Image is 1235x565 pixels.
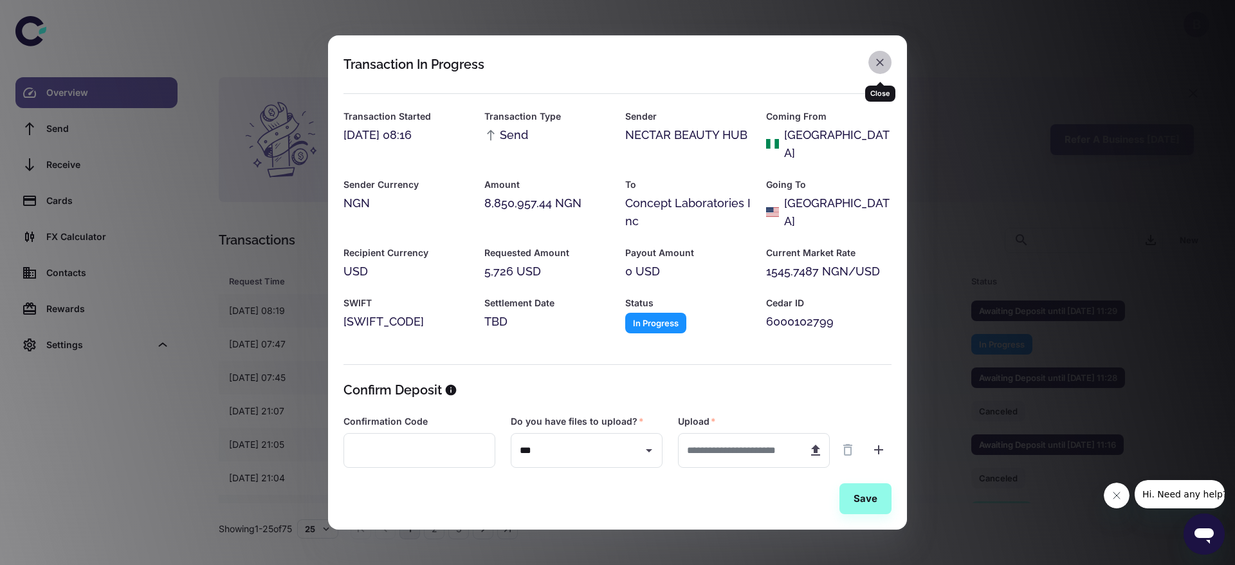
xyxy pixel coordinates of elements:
[625,296,751,310] h6: Status
[8,9,93,19] span: Hi. Need any help?
[484,178,610,192] h6: Amount
[678,415,716,428] label: Upload
[511,415,644,428] label: Do you have files to upload?
[484,109,610,124] h6: Transaction Type
[343,126,469,144] div: [DATE] 08:16
[766,263,892,281] div: 1545.7487 NGN/USD
[625,109,751,124] h6: Sender
[343,178,469,192] h6: Sender Currency
[343,57,484,72] div: Transaction In Progress
[343,263,469,281] div: USD
[484,126,528,144] span: Send
[343,194,469,212] div: NGN
[343,415,428,428] label: Confirmation Code
[484,246,610,260] h6: Requested Amount
[784,194,892,230] div: [GEOGRAPHIC_DATA]
[766,296,892,310] h6: Cedar ID
[865,86,895,102] div: Close
[343,313,469,331] div: [SWIFT_CODE]
[1184,514,1225,555] iframe: Button to launch messaging window
[625,263,751,281] div: 0 USD
[784,126,892,162] div: [GEOGRAPHIC_DATA]
[625,246,751,260] h6: Payout Amount
[625,194,751,230] div: Concept Laboratories Inc
[343,380,442,400] h5: Confirm Deposit
[343,109,469,124] h6: Transaction Started
[484,313,610,331] div: TBD
[766,109,892,124] h6: Coming From
[484,194,610,212] div: 8,850,957.44 NGN
[1135,480,1225,508] iframe: Message from company
[484,263,610,281] div: 5,726 USD
[1104,483,1130,508] iframe: Close message
[640,441,658,459] button: Open
[343,296,469,310] h6: SWIFT
[766,178,892,192] h6: Going To
[625,178,751,192] h6: To
[625,317,686,329] span: In Progress
[766,246,892,260] h6: Current Market Rate
[766,313,892,331] div: 6000102799
[484,296,610,310] h6: Settlement Date
[839,483,892,514] button: Save
[343,246,469,260] h6: Recipient Currency
[625,126,751,144] div: NECTAR BEAUTY HUB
